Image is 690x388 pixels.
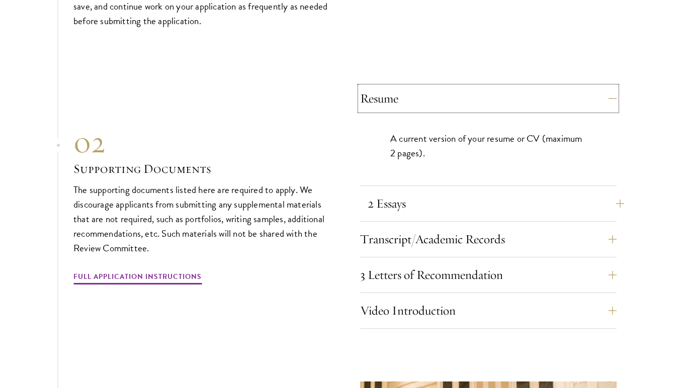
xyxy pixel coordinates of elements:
div: 02 [73,124,330,160]
button: Video Introduction [360,299,617,323]
button: Resume [360,86,617,111]
p: The supporting documents listed here are required to apply. We discourage applicants from submitt... [73,182,330,255]
a: Full Application Instructions [73,270,202,286]
button: 3 Letters of Recommendation [360,263,617,287]
h3: Supporting Documents [73,160,330,177]
button: Transcript/Academic Records [360,227,617,251]
p: A current version of your resume or CV (maximum 2 pages). [390,131,586,160]
button: 2 Essays [368,191,624,216]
